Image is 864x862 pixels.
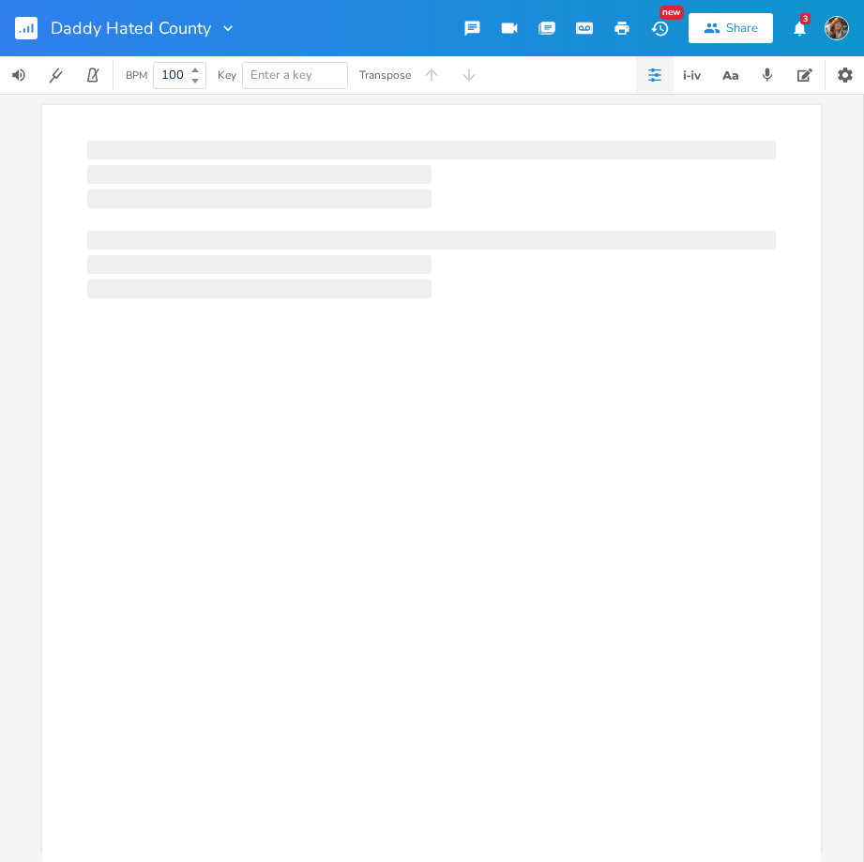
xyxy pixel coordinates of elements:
[689,13,773,43] button: Share
[250,67,312,83] span: Enter a key
[126,70,147,81] div: BPM
[726,20,758,37] div: Share
[800,13,811,24] div: 3
[359,69,411,81] div: Transpose
[825,16,849,40] img: mevanwylen
[659,6,684,20] div: New
[641,11,678,45] button: New
[781,11,818,45] button: 3
[218,69,236,81] div: Key
[51,20,211,37] span: Daddy Hated County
